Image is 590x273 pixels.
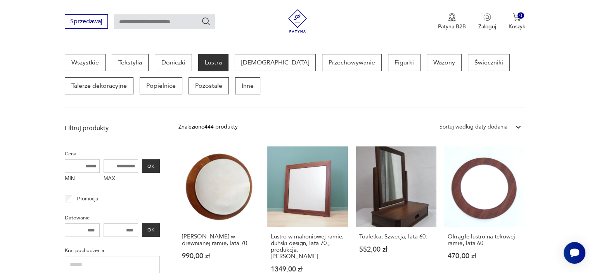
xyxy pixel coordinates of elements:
[359,233,433,240] h3: Toaletka, Szwecja, lata 60.
[182,253,256,259] p: 990,00 zł
[65,124,160,132] p: Filtruj produkty
[439,123,507,131] div: Sortuj według daty dodania
[235,77,260,94] a: Inne
[322,54,382,71] a: Przechowywanie
[271,266,344,273] p: 1349,00 zł
[517,12,524,19] div: 0
[104,173,138,185] label: MAX
[478,23,496,30] p: Zaloguj
[438,23,466,30] p: Patyna B2B
[359,246,433,253] p: 552,00 zł
[65,14,108,29] button: Sprzedawaj
[155,54,192,71] a: Doniczki
[112,54,149,71] a: Tekstylia
[438,13,466,30] button: Patyna B2B
[448,13,456,22] img: Ikona medalu
[65,173,100,185] label: MIN
[182,233,256,247] h3: [PERSON_NAME] w drewnianej ramie, lata 70.
[271,233,344,260] h3: Lustro w mahoniowej ramie, duński design, lata 70., produkcja: [PERSON_NAME]
[201,17,211,26] button: Szukaj
[142,159,160,173] button: OK
[478,13,496,30] button: Zaloguj
[286,9,309,33] img: Patyna - sklep z meblami i dekoracjami vintage
[448,253,521,259] p: 470,00 zł
[509,23,525,30] p: Koszyk
[77,195,99,203] p: Promocja
[513,13,521,21] img: Ikona koszyka
[142,223,160,237] button: OK
[509,13,525,30] button: 0Koszyk
[189,77,229,94] a: Pozostałe
[65,214,160,222] p: Datowanie
[448,233,521,247] h3: Okrągłe lustro na tekowej ramie, lata 60.
[65,54,106,71] a: Wszystkie
[388,54,420,71] a: Figurki
[427,54,462,71] a: Wazony
[438,13,466,30] a: Ikona medaluPatyna B2B
[65,150,160,158] p: Cena
[564,242,585,264] iframe: Smartsupp widget button
[198,54,228,71] a: Lustra
[65,19,108,25] a: Sprzedawaj
[235,54,316,71] a: [DEMOGRAPHIC_DATA]
[468,54,510,71] a: Świeczniki
[483,13,491,21] img: Ikonka użytkownika
[65,246,160,255] p: Kraj pochodzenia
[140,77,182,94] a: Popielnice
[178,123,238,131] div: Znaleziono 444 produkty
[65,77,133,94] a: Talerze dekoracyjne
